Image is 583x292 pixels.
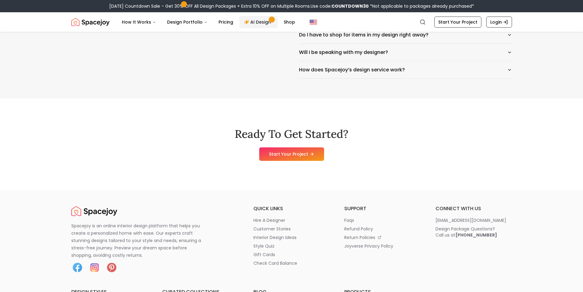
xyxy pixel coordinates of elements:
a: interior design ideas [253,234,330,241]
button: Do I have to shop for items in my design right away? [299,26,512,44]
a: style quiz [253,243,330,249]
a: Design Package Questions?Call us at[PHONE_NUMBER] [435,226,512,238]
p: Spacejoy is an online interior design platform that helps you create a personalized home with eas... [71,222,208,259]
button: Will I be speaking with my designer? [299,44,512,61]
b: COUNTDOWN30 [331,3,369,9]
b: [PHONE_NUMBER] [455,232,497,238]
a: faqs [344,217,421,223]
div: [DATE] Countdown Sale – Get 30% OFF All Design Packages + Extra 10% OFF on Multiple Rooms. [109,3,474,9]
a: return policies [344,234,421,241]
a: check card balance [253,260,330,266]
p: refund policy [344,226,373,232]
span: *Not applicable to packages already purchased* [369,3,474,9]
p: hire a designer [253,217,285,223]
a: joyverse privacy policy [344,243,421,249]
button: How does Spacejoy’s design service work? [299,61,512,78]
a: gift cards [253,252,330,258]
a: Start Your Project [259,147,324,161]
img: Spacejoy Logo [71,16,110,28]
button: Design Portfolio [162,16,212,28]
p: interior design ideas [253,234,297,241]
h6: support [344,205,421,212]
img: Spacejoy Logo [71,205,117,217]
a: refund policy [344,226,421,232]
a: Start Your Project [434,17,481,28]
a: [EMAIL_ADDRESS][DOMAIN_NAME] [435,217,512,223]
p: joyverse privacy policy [344,243,393,249]
button: How It Works [117,16,161,28]
a: Spacejoy [71,16,110,28]
a: Login [486,17,512,28]
div: Design Package Questions? Call us at [435,226,497,238]
p: check card balance [253,260,297,266]
a: hire a designer [253,217,330,223]
a: AI Design [239,16,278,28]
p: customer stories [253,226,291,232]
p: gift cards [253,252,275,258]
a: Spacejoy [71,205,117,217]
span: Use code: [311,3,369,9]
nav: Main [117,16,300,28]
p: style quiz [253,243,275,249]
h2: Ready To Get Started? [235,128,348,140]
img: United States [310,18,317,26]
p: faqs [344,217,354,223]
img: Instagram icon [88,261,101,274]
a: Pricing [214,16,238,28]
h6: quick links [253,205,330,212]
nav: Global [71,12,512,32]
img: Facebook icon [71,261,84,274]
h6: connect with us [435,205,512,212]
a: Shop [279,16,300,28]
p: [EMAIL_ADDRESS][DOMAIN_NAME] [435,217,506,223]
p: return policies [344,234,375,241]
a: customer stories [253,226,330,232]
img: Pinterest icon [106,261,118,274]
